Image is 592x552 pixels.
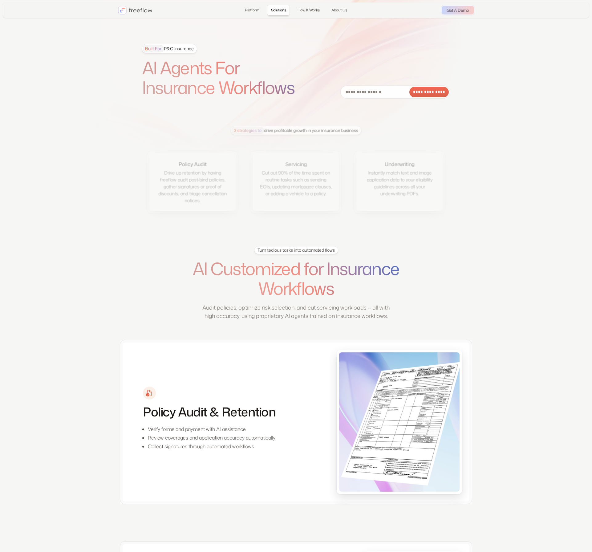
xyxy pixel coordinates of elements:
a: About Us [327,5,351,15]
a: home [118,6,152,14]
p: Audit policies, optimize risk selection, and cut servicing workloads — all with high accuracy, us... [199,303,393,320]
form: Email Form [340,86,450,99]
span: Built For [143,45,164,52]
p: Collect signatures through automated workflows [148,443,275,450]
div: Underwriting [385,160,415,168]
div: Servicing [285,160,306,168]
div: Policy Audit [179,160,207,168]
div: Cut out 90% of the time spent on routine tasks such as sending EOIs, updating mortgagee clauses, ... [260,169,332,197]
a: How It Works [294,5,324,15]
a: Get A Demo [442,6,474,14]
div: Instantly match text and image application data to your eligibility guidelines across all your un... [363,169,436,197]
a: Solutions [267,5,290,15]
a: Platform [241,5,263,15]
div: drive profitable growth in your insurance business [231,127,358,134]
span: 3 strategies to [231,127,264,134]
div: Turn tedious tasks into automated flows [257,247,335,253]
div: P&C Insurance [143,45,194,52]
h1: AI Customized for Insurance Workflows [178,259,414,298]
h1: AI Agents For Insurance Workflows [142,58,311,98]
h3: Policy Audit & Retention [143,404,275,419]
p: Verify forms and payment with AI assistance [148,425,275,433]
div: Drive up retention by having freeflow audit post-bind policies, gather signatures or proof of dis... [156,169,229,204]
p: Review coverages and application accuracy automatically [148,434,275,441]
